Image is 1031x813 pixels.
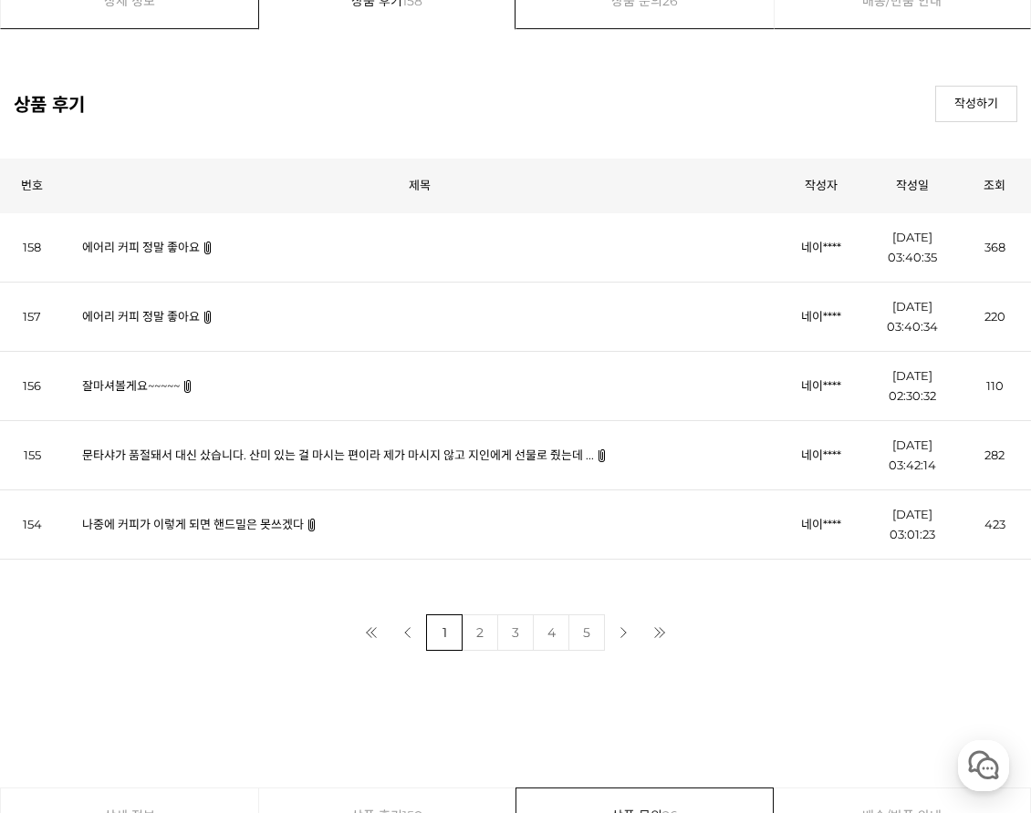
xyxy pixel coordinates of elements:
a: 설정 [235,578,350,623]
a: 1 [426,614,463,651]
td: 282 [958,420,1031,489]
td: [DATE] 03:01:23 [867,489,958,559]
td: 368 [958,213,1031,283]
a: 나중에 커피가 이렇게 되면 핸드밀은 못쓰겠다 [82,517,304,531]
th: 작성일 [867,159,958,213]
a: 이전 페이지 [390,614,426,651]
td: [DATE] 02:30:32 [867,351,958,420]
th: 제목 [64,159,776,213]
a: 3 [497,614,534,651]
a: 에어리 커피 정말 좋아요 [82,309,200,324]
a: 작성하기 [935,86,1017,122]
span: 설정 [282,605,304,620]
td: 423 [958,489,1031,559]
h2: 상품 후기 [14,90,85,117]
span: 홈 [57,605,68,620]
td: [DATE] 03:42:14 [867,420,958,489]
a: 2 [462,614,498,651]
img: 파일첨부 [307,519,317,531]
a: 5 [568,614,605,651]
img: 파일첨부 [182,380,193,393]
span: 대화 [167,606,189,621]
a: 홈 [5,578,120,623]
img: 파일첨부 [203,242,213,254]
th: 조회 [958,159,1031,213]
a: 다음 페이지 [605,614,641,651]
a: 4 [533,614,569,651]
a: 잘마셔볼게요~~~~~ [82,378,180,393]
a: 문타샤가 품절돼서 대신 샀습니다. 산미 있는 걸 마시는 편이라 제가 마시지 않고 지인에게 선물로 줬는데 ... [82,448,594,462]
th: 작성자 [776,159,867,213]
td: [DATE] 03:40:34 [867,282,958,351]
img: 파일첨부 [203,311,213,324]
td: [DATE] 03:40:35 [867,213,958,283]
a: 첫 페이지 [353,614,390,651]
a: 마지막 페이지 [641,614,678,651]
td: 220 [958,282,1031,351]
a: 에어리 커피 정말 좋아요 [82,240,200,254]
img: 파일첨부 [597,449,607,462]
a: 대화 [120,578,235,623]
td: 110 [958,351,1031,420]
